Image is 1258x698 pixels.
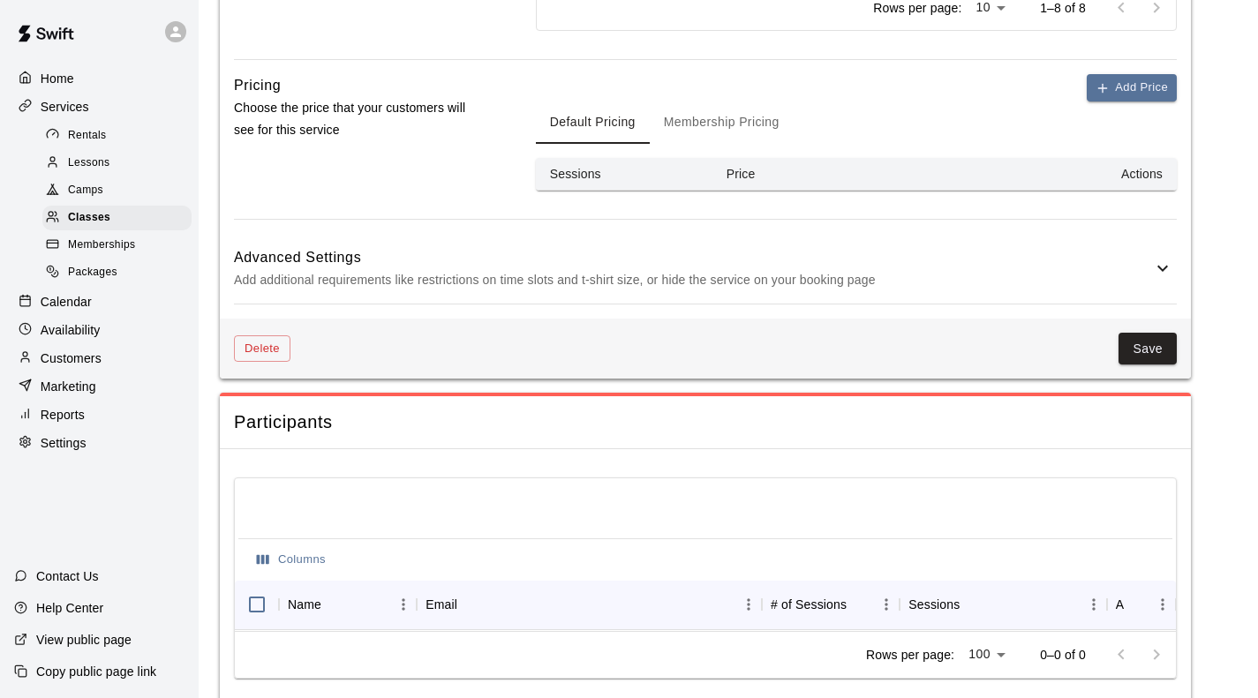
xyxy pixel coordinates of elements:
[1107,580,1176,629] div: Actions
[1087,74,1177,101] button: Add Price
[42,205,199,232] a: Classes
[889,158,1177,191] th: Actions
[68,182,103,199] span: Camps
[279,580,417,629] div: Name
[68,209,110,227] span: Classes
[390,591,417,618] button: Menu
[1040,646,1086,664] p: 0–0 of 0
[457,592,482,617] button: Sort
[960,592,984,617] button: Sort
[536,101,650,144] button: Default Pricing
[234,410,1177,434] span: Participants
[771,580,847,629] div: # of Sessions
[42,259,199,287] a: Packages
[36,631,132,649] p: View public page
[42,177,199,205] a: Camps
[42,122,199,149] a: Rentals
[321,592,346,617] button: Sort
[42,178,192,203] div: Camps
[42,124,192,148] div: Rentals
[1116,580,1125,629] div: Actions
[68,264,117,281] span: Packages
[41,378,96,395] p: Marketing
[36,599,103,617] p: Help Center
[14,345,185,372] a: Customers
[426,580,457,629] div: Email
[14,289,185,315] a: Calendar
[41,349,102,367] p: Customers
[42,233,192,258] div: Memberships
[68,127,107,145] span: Rentals
[68,154,110,172] span: Lessons
[234,97,479,141] p: Choose the price that your customers will see for this service
[41,434,87,452] p: Settings
[762,580,900,629] div: # of Sessions
[42,151,192,176] div: Lessons
[1149,591,1176,618] button: Menu
[873,591,900,618] button: Menu
[650,101,794,144] button: Membership Pricing
[1119,333,1177,365] button: Save
[252,546,330,574] button: Select columns
[847,592,871,617] button: Sort
[41,98,89,116] p: Services
[42,206,192,230] div: Classes
[14,430,185,456] a: Settings
[417,580,762,629] div: Email
[234,335,290,363] button: Delete
[14,317,185,343] a: Availability
[41,70,74,87] p: Home
[908,580,960,629] div: Sessions
[234,269,1152,291] p: Add additional requirements like restrictions on time slots and t-shirt size, or hide the service...
[961,642,1012,667] div: 100
[68,236,135,254] span: Memberships
[14,373,185,400] a: Marketing
[42,232,199,259] a: Memberships
[14,402,185,428] a: Reports
[536,158,712,191] th: Sessions
[1125,592,1149,617] button: Sort
[234,234,1177,304] div: Advanced SettingsAdd additional requirements like restrictions on time slots and t-shirt size, or...
[712,158,889,191] th: Price
[36,663,156,680] p: Copy public page link
[900,580,1106,629] div: Sessions
[234,74,281,97] h6: Pricing
[14,94,185,120] a: Services
[14,65,185,92] a: Home
[41,321,101,339] p: Availability
[1081,591,1107,618] button: Menu
[42,260,192,285] div: Packages
[234,246,1152,269] h6: Advanced Settings
[288,580,321,629] div: Name
[235,630,1176,644] div: No rows
[41,406,85,424] p: Reports
[41,293,92,311] p: Calendar
[36,567,99,585] p: Contact Us
[735,591,762,618] button: Menu
[866,646,954,664] p: Rows per page:
[42,149,199,176] a: Lessons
